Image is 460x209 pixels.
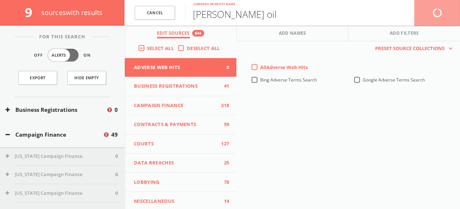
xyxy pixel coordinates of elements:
[5,171,115,178] button: [US_STATE] Campaign Finance
[134,179,218,186] span: Lobbying
[218,198,229,205] span: 14
[260,64,308,71] span: All Adverse Web Hits
[218,179,229,186] span: 78
[134,64,218,71] span: Adverse Web Hits
[192,30,204,37] div: 844
[218,102,229,109] span: 318
[115,190,118,197] span: 0
[371,45,453,52] button: Preset Source Collections
[125,26,237,41] button: Edit Sources844
[34,33,91,41] span: For This Search
[115,153,118,160] span: 0
[218,159,229,167] span: 25
[5,106,106,114] button: Business Registrations
[5,153,115,160] button: [US_STATE] Campaign Finance
[34,52,43,58] span: Off
[83,52,91,58] span: On
[157,30,190,38] span: Edit Sources
[25,4,38,21] span: 9
[5,130,103,139] button: Campaign Finance
[67,71,106,85] button: Hide Empty
[218,140,229,148] span: 127
[147,45,174,52] span: Select All
[237,26,349,41] button: Add Names
[218,83,229,90] span: 41
[125,153,236,173] button: Data Breaches25
[115,106,118,114] span: 0
[390,30,419,38] span: Add Filters
[363,77,425,83] span: Google Adverse Terms Search
[111,130,118,139] span: 49
[125,58,236,77] button: Adverse Web Hits0
[260,77,317,83] span: Bing Adverse Terms Search
[41,8,103,17] span: source s with results
[371,45,448,52] span: Preset Source Collections
[125,173,236,192] button: Lobbying78
[134,198,218,205] span: Miscellaneous
[125,96,236,115] button: Campaign Finance318
[134,159,218,167] span: Data Breaches
[134,121,218,128] span: Contracts & Payments
[218,64,229,71] span: 0
[187,45,220,52] span: Deselect All
[134,83,218,90] span: Business Registrations
[279,30,306,38] span: Add Names
[135,6,175,20] a: Cancel
[115,171,118,178] span: 0
[18,71,57,85] a: Export
[348,26,460,41] button: Add Filters
[5,190,115,197] button: [US_STATE] Campaign Finance
[134,102,218,109] span: Campaign Finance
[218,121,229,128] span: 59
[125,134,236,154] button: Courts127
[125,115,236,134] button: Contracts & Payments59
[125,77,236,96] button: Business Registrations41
[134,140,218,148] span: Courts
